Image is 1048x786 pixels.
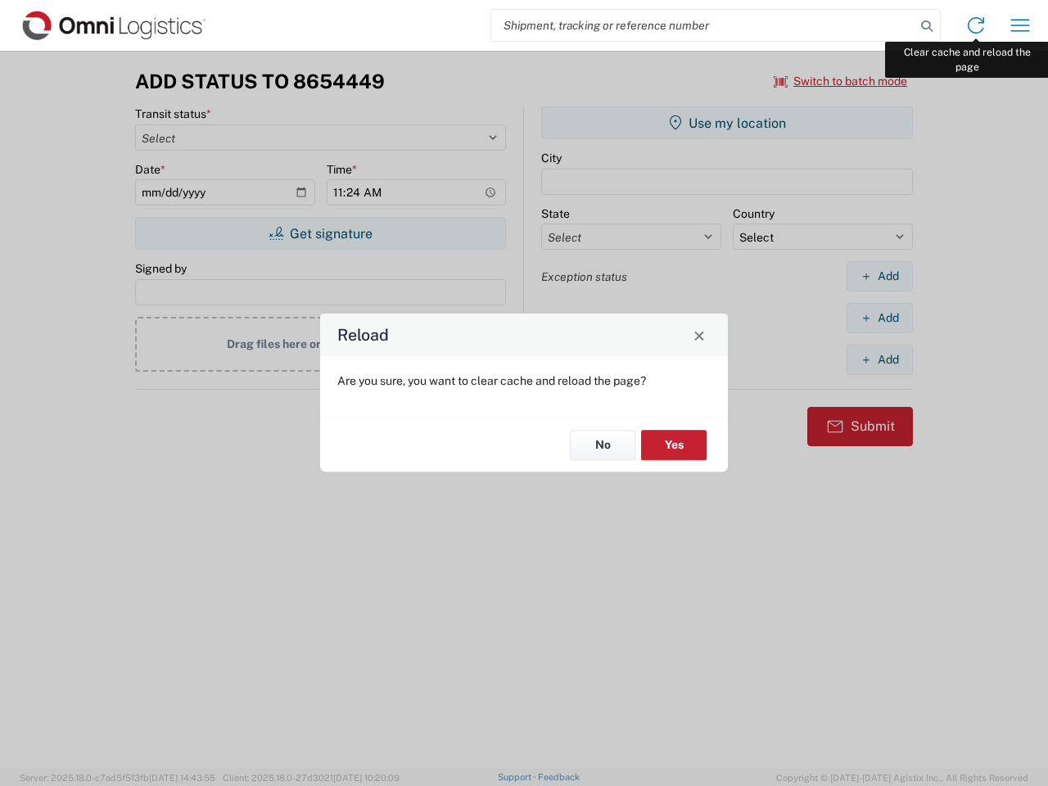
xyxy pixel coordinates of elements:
button: No [570,430,635,460]
button: Close [688,323,711,346]
h4: Reload [337,323,389,347]
button: Yes [641,430,707,460]
input: Shipment, tracking or reference number [491,10,915,41]
p: Are you sure, you want to clear cache and reload the page? [337,373,711,388]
